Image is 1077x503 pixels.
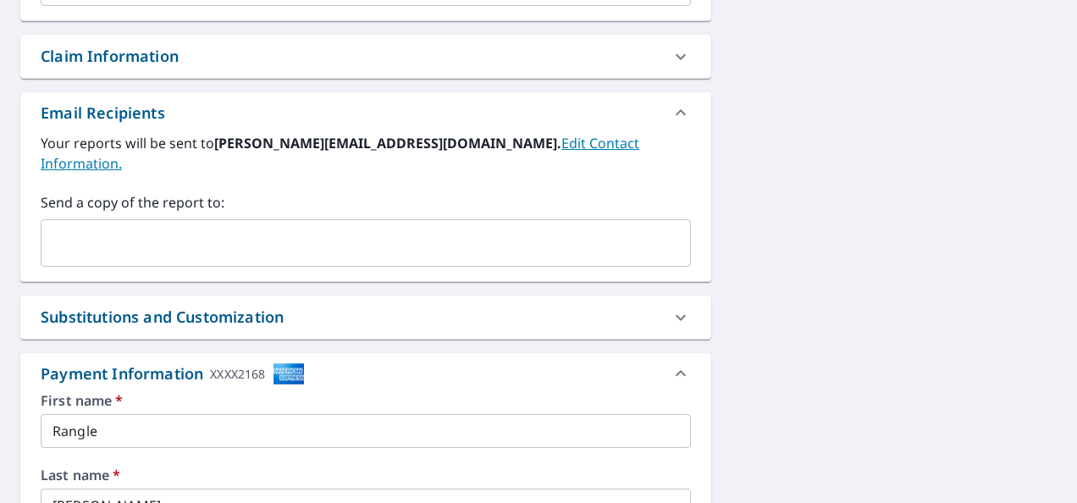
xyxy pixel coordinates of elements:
div: Payment InformationXXXX2168cardImage [20,353,711,394]
div: Claim Information [20,35,711,78]
label: Send a copy of the report to: [41,192,691,213]
label: Your reports will be sent to [41,133,691,174]
div: Email Recipients [20,92,711,133]
div: Claim Information [41,45,179,68]
label: Last name [41,468,691,482]
div: Substitutions and Customization [41,306,284,329]
div: Substitutions and Customization [20,296,711,339]
img: cardImage [273,362,305,385]
div: Email Recipients [41,102,165,124]
b: [PERSON_NAME][EMAIL_ADDRESS][DOMAIN_NAME]. [214,134,561,152]
div: Payment Information [41,362,305,385]
label: First name [41,394,691,407]
div: XXXX2168 [210,362,265,385]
